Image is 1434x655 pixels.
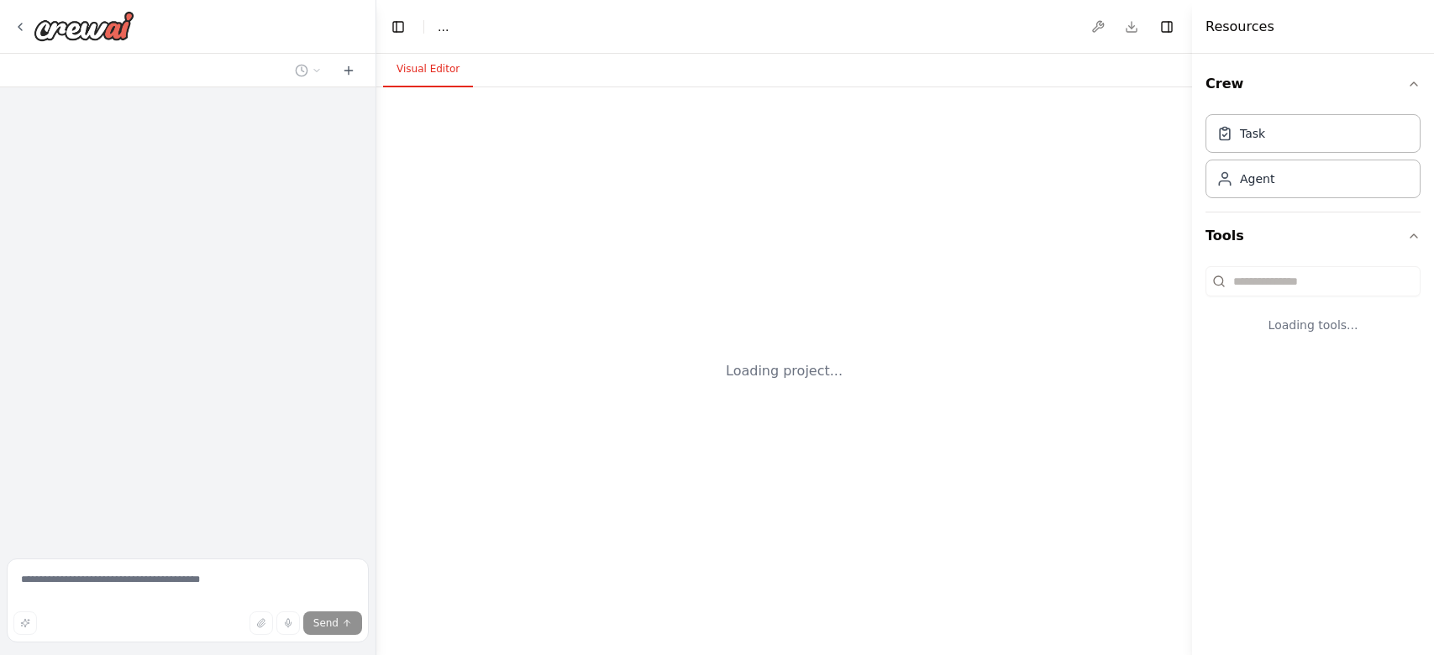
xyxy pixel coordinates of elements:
[1206,60,1421,107] button: Crew
[1206,212,1421,259] button: Tools
[386,15,410,39] button: Hide left sidebar
[250,611,273,635] button: Upload files
[335,60,362,81] button: Start a new chat
[1206,259,1421,360] div: Tools
[1206,303,1421,347] div: Loading tools...
[1240,125,1265,142] div: Task
[1206,107,1421,212] div: Crew
[438,18,449,35] nav: breadcrumb
[726,361,843,381] div: Loading project...
[1240,170,1274,187] div: Agent
[438,18,449,35] span: ...
[303,611,362,635] button: Send
[1155,15,1179,39] button: Hide right sidebar
[13,611,37,635] button: Improve this prompt
[276,611,300,635] button: Click to speak your automation idea
[313,616,339,630] span: Send
[34,11,134,41] img: Logo
[288,60,328,81] button: Switch to previous chat
[383,52,473,87] button: Visual Editor
[1206,17,1274,37] h4: Resources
